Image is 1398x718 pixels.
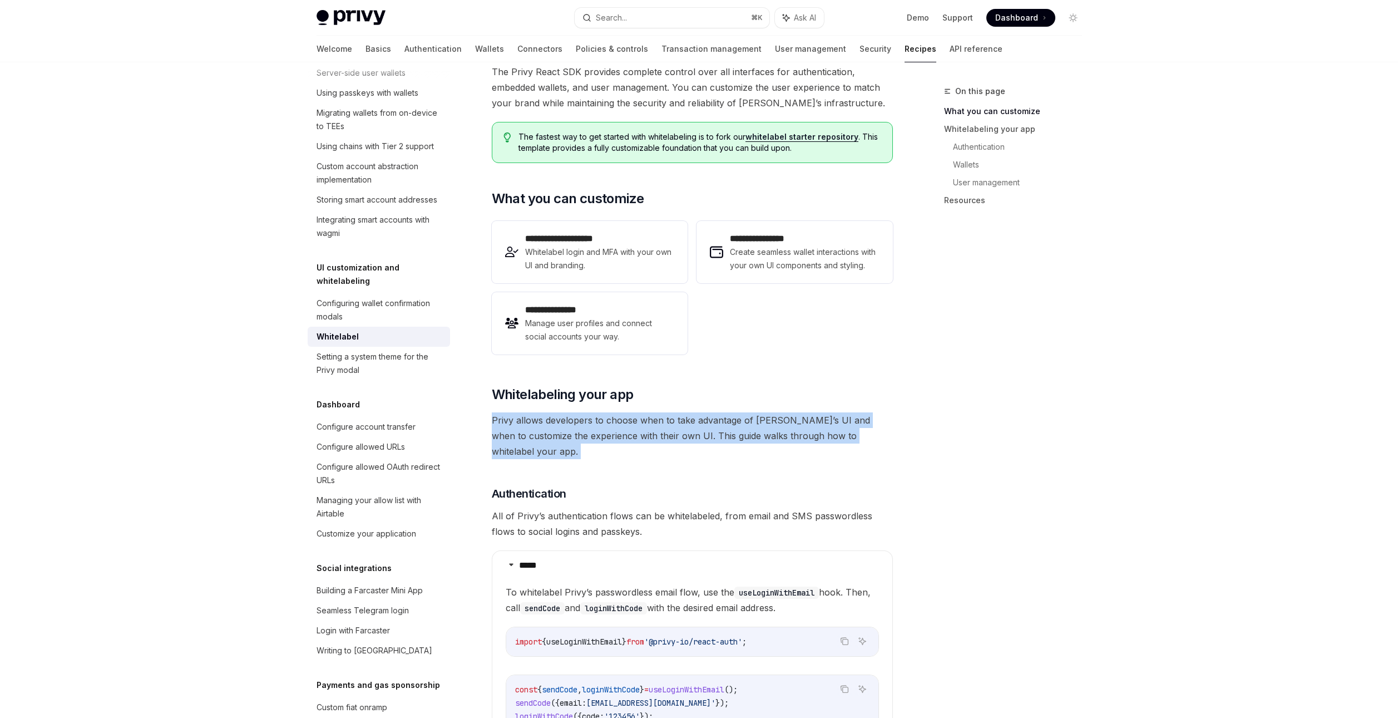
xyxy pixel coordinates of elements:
[944,191,1091,209] a: Resources
[404,36,462,62] a: Authentication
[745,132,858,142] a: whitelabel starter repository
[775,36,846,62] a: User management
[575,8,769,28] button: Search...⌘K
[525,245,674,272] span: Whitelabel login and MFA with your own UI and branding.
[644,685,649,695] span: =
[308,190,450,210] a: Storing smart account addresses
[986,9,1055,27] a: Dashboard
[953,156,1091,174] a: Wallets
[308,293,450,327] a: Configuring wallet confirmation modals
[560,698,586,708] span: email:
[942,12,973,23] a: Support
[317,624,390,637] div: Login with Farcaster
[317,36,352,62] a: Welcome
[837,634,852,648] button: Copy the contents from the code block
[506,584,879,616] span: To whitelabel Privy’s passwordless email flow, use the hook. Then, call and with the desired emai...
[696,221,892,283] a: **** **** **** *Create seamless wallet interactions with your own UI components and styling.
[517,36,562,62] a: Connectors
[576,36,648,62] a: Policies & controls
[317,527,416,540] div: Customize your application
[317,140,434,153] div: Using chains with Tier 2 support
[317,261,450,288] h5: UI customization and whitelabeling
[317,398,360,411] h5: Dashboard
[317,330,359,343] div: Whitelabel
[640,685,644,695] span: }
[317,350,443,377] div: Setting a system theme for the Privy modal
[492,64,893,111] span: The Privy React SDK provides complete control over all interfaces for authentication, embedded wa...
[317,644,432,657] div: Writing to [GEOGRAPHIC_DATA]
[475,36,504,62] a: Wallets
[515,698,551,708] span: sendCode
[317,160,443,186] div: Custom account abstraction implementation
[308,524,450,544] a: Customize your application
[317,604,409,617] div: Seamless Telegram login
[855,634,870,648] button: Ask AI
[317,678,440,692] h5: Payments and gas sponsorship
[308,83,450,103] a: Using passkeys with wallets
[492,190,644,208] span: What you can customize
[953,138,1091,156] a: Authentication
[308,136,450,156] a: Using chains with Tier 2 support
[308,581,450,601] a: Building a Farcaster Mini App
[308,103,450,136] a: Migrating wallets from on-device to TEEs
[859,36,891,62] a: Security
[317,701,387,714] div: Custom fiat onramp
[515,685,537,695] span: const
[317,584,423,597] div: Building a Farcaster Mini App
[308,457,450,490] a: Configure allowed OAuth redirect URLs
[622,637,626,647] span: }
[907,12,929,23] a: Demo
[308,697,450,717] a: Custom fiat onramp
[317,420,416,434] div: Configure account transfer
[537,685,542,695] span: {
[308,327,450,347] a: Whitelabel
[730,245,879,272] span: Create seamless wallet interactions with your own UI components and styling.
[586,698,715,708] span: [EMAIL_ADDRESS][DOMAIN_NAME]'
[308,347,450,380] a: Setting a system theme for the Privy modal
[525,317,674,343] span: Manage user profiles and connect social accounts your way.
[317,106,443,133] div: Migrating wallets from on-device to TEEs
[582,685,640,695] span: loginWithCode
[734,587,819,599] code: useLoginWithEmail
[317,193,437,206] div: Storing smart account addresses
[580,602,647,614] code: loginWithCode
[794,12,816,23] span: Ask AI
[1064,9,1082,27] button: Toggle dark mode
[518,131,881,154] span: The fastest way to get started with whitelabeling is to fork our . This template provides a fully...
[317,86,418,100] div: Using passkeys with wallets
[317,494,443,520] div: Managing your allow list with Airtable
[503,132,511,142] svg: Tip
[950,36,1002,62] a: API reference
[596,11,627,24] div: Search...
[317,213,443,240] div: Integrating smart accounts with wagmi
[905,36,936,62] a: Recipes
[661,36,762,62] a: Transaction management
[715,698,729,708] span: });
[944,102,1091,120] a: What you can customize
[317,460,443,487] div: Configure allowed OAuth redirect URLs
[492,412,893,459] span: Privy allows developers to choose when to take advantage of [PERSON_NAME]’s UI and when to custom...
[317,562,392,575] h5: Social integrations
[724,685,738,695] span: ();
[551,698,560,708] span: ({
[308,210,450,243] a: Integrating smart accounts with wagmi
[837,682,852,696] button: Copy the contents from the code block
[492,292,688,355] a: **** **** *****Manage user profiles and connect social accounts your way.
[775,8,824,28] button: Ask AI
[308,490,450,524] a: Managing your allow list with Airtable
[365,36,391,62] a: Basics
[492,508,893,539] span: All of Privy’s authentication flows can be whitelabeled, from email and SMS passwordless flows to...
[995,12,1038,23] span: Dashboard
[317,440,405,454] div: Configure allowed URLs
[515,637,542,647] span: import
[944,120,1091,138] a: Whitelabeling your app
[308,417,450,437] a: Configure account transfer
[542,685,577,695] span: sendCode
[751,13,763,22] span: ⌘ K
[308,437,450,457] a: Configure allowed URLs
[955,85,1005,98] span: On this page
[308,601,450,621] a: Seamless Telegram login
[953,174,1091,191] a: User management
[308,156,450,190] a: Custom account abstraction implementation
[649,685,724,695] span: useLoginWithEmail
